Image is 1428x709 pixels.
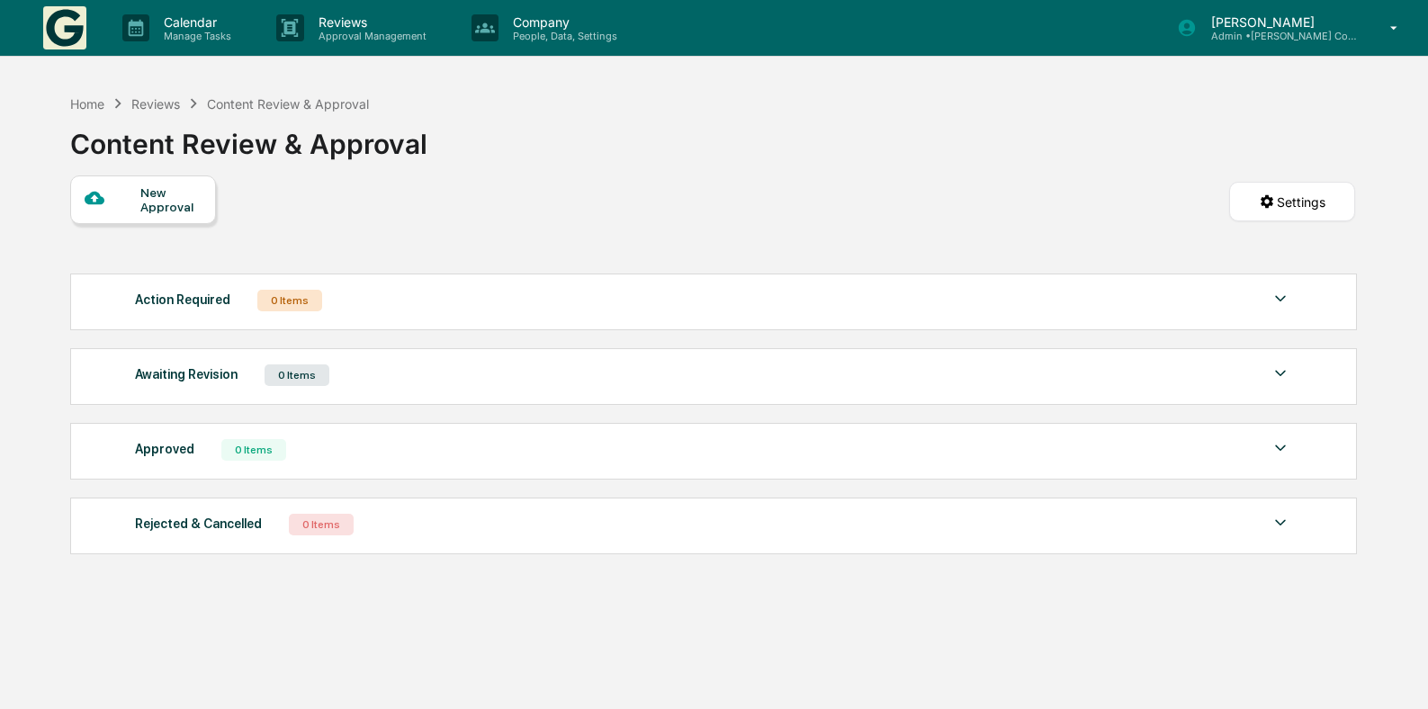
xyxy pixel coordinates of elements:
[135,288,230,311] div: Action Required
[70,96,104,112] div: Home
[289,514,354,535] div: 0 Items
[257,290,322,311] div: 0 Items
[149,30,240,42] p: Manage Tasks
[1270,288,1291,310] img: caret
[43,6,86,49] img: logo
[140,185,201,214] div: New Approval
[1270,363,1291,384] img: caret
[304,14,436,30] p: Reviews
[265,364,329,386] div: 0 Items
[498,14,626,30] p: Company
[1270,512,1291,534] img: caret
[149,14,240,30] p: Calendar
[304,30,436,42] p: Approval Management
[135,363,238,386] div: Awaiting Revision
[1197,30,1364,42] p: Admin • [PERSON_NAME] Compliance Consulting, LLC
[498,30,626,42] p: People, Data, Settings
[207,96,369,112] div: Content Review & Approval
[131,96,180,112] div: Reviews
[135,437,194,461] div: Approved
[221,439,286,461] div: 0 Items
[1197,14,1364,30] p: [PERSON_NAME]
[135,512,262,535] div: Rejected & Cancelled
[1229,182,1355,221] button: Settings
[1270,437,1291,459] img: caret
[70,113,427,160] div: Content Review & Approval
